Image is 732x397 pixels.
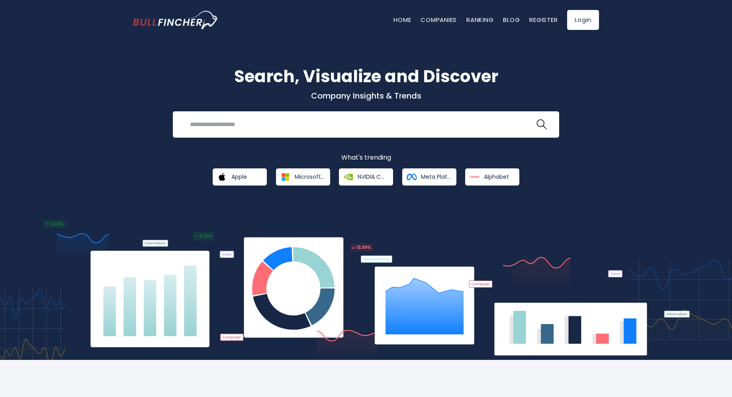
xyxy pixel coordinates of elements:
[339,168,393,186] a: NVIDIA Corporation
[466,16,493,24] a: Ranking
[133,11,219,29] img: bullfincher logo
[133,91,599,101] p: Company Insights & Trends
[213,168,267,186] a: Apple
[276,168,330,186] a: Microsoft Corporation
[133,64,599,89] h1: Search, Visualize and Discover
[231,173,247,180] span: Apple
[536,119,547,130] img: search icon
[567,10,599,30] a: Login
[402,168,456,186] a: Meta Platforms
[358,173,388,180] span: NVIDIA Corporation
[421,173,451,180] span: Meta Platforms
[393,16,411,24] a: Home
[133,11,219,29] a: Go to homepage
[133,154,599,162] p: What's trending
[484,173,509,180] span: Alphabet
[295,173,325,180] span: Microsoft Corporation
[503,16,520,24] a: Blog
[421,16,457,24] a: Companies
[465,168,519,186] a: Alphabet
[529,16,558,24] a: Register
